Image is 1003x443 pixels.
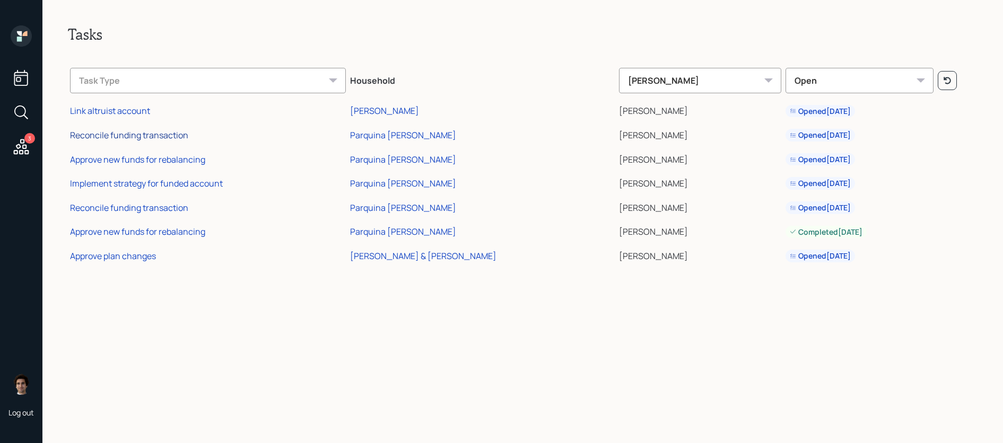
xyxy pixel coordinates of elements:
[790,202,851,213] div: Opened [DATE]
[790,130,851,140] div: Opened [DATE]
[70,68,346,93] div: Task Type
[70,250,156,262] div: Approve plan changes
[70,178,223,189] div: Implement strategy for funded account
[348,60,617,98] th: Household
[350,105,419,117] div: [PERSON_NAME]
[350,250,496,262] div: [PERSON_NAME] & [PERSON_NAME]
[617,170,783,194] td: [PERSON_NAME]
[786,68,934,93] div: Open
[617,98,783,122] td: [PERSON_NAME]
[8,407,34,418] div: Log out
[11,374,32,395] img: harrison-schaefer-headshot-2.png
[790,227,862,237] div: Completed [DATE]
[617,218,783,243] td: [PERSON_NAME]
[790,251,851,261] div: Opened [DATE]
[350,226,456,237] div: Parquina [PERSON_NAME]
[619,68,781,93] div: [PERSON_NAME]
[350,202,456,214] div: Parquina [PERSON_NAME]
[350,129,456,141] div: Parquina [PERSON_NAME]
[350,178,456,189] div: Parquina [PERSON_NAME]
[70,105,150,117] div: Link altruist account
[24,133,35,144] div: 3
[617,146,783,170] td: [PERSON_NAME]
[790,106,851,117] div: Opened [DATE]
[617,242,783,267] td: [PERSON_NAME]
[68,25,978,43] h2: Tasks
[350,154,456,165] div: Parquina [PERSON_NAME]
[70,226,205,237] div: Approve new funds for rebalancing
[617,194,783,218] td: [PERSON_NAME]
[70,129,188,141] div: Reconcile funding transaction
[790,178,851,189] div: Opened [DATE]
[617,121,783,146] td: [PERSON_NAME]
[790,154,851,165] div: Opened [DATE]
[70,154,205,165] div: Approve new funds for rebalancing
[70,202,188,214] div: Reconcile funding transaction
